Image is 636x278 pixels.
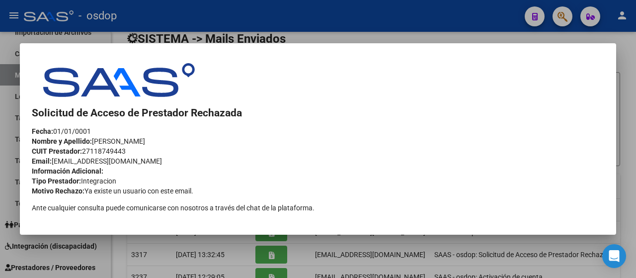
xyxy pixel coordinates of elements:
strong: Nombre y Apellido: [32,137,92,145]
h2: Solicitud de Acceso de Prestador Rechazada [32,108,604,118]
span: Ante cualquier consulta puede comunicarse con nosotros a través del chat de la plataforma. [32,204,315,212]
img: saas-logo [32,63,197,97]
div: 01/01/0001 [32,126,604,136]
div: 27118749443 [32,146,604,156]
strong: Email: [32,157,52,165]
div: [EMAIL_ADDRESS][DOMAIN_NAME] [32,156,604,166]
strong: Información Adicional: [32,167,103,175]
div: Integracion [32,176,604,186]
strong: Tipo Prestador: [32,177,81,185]
strong: CUIT Prestador: [32,147,82,155]
div: [PERSON_NAME] [32,136,604,146]
div: Ya existe un usuario con este email. [32,186,604,196]
div: Open Intercom Messenger [602,244,626,268]
strong: Fecha: [32,127,53,135]
strong: Motivo Rechazo: [32,187,84,195]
